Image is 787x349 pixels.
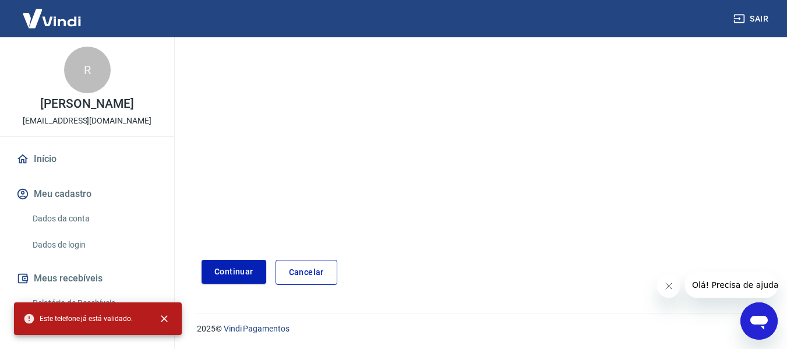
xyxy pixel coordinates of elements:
[685,272,778,298] iframe: Mensagem da empresa
[740,302,778,340] iframe: Botão para abrir a janela de mensagens
[23,115,151,127] p: [EMAIL_ADDRESS][DOMAIN_NAME]
[197,323,759,335] p: 2025 ©
[14,181,160,207] button: Meu cadastro
[276,260,337,285] a: Cancelar
[40,98,133,110] p: [PERSON_NAME]
[151,306,177,332] button: close
[657,274,680,298] iframe: Fechar mensagem
[14,146,160,172] a: Início
[28,291,160,315] a: Relatório de Recebíveis
[28,233,160,257] a: Dados de login
[731,8,773,30] button: Sair
[14,266,160,291] button: Meus recebíveis
[14,1,90,36] img: Vindi
[28,207,160,231] a: Dados da conta
[202,260,266,284] button: Continuar
[23,313,133,325] span: Este telefone já está validado.
[224,324,290,333] a: Vindi Pagamentos
[7,8,98,17] span: Olá! Precisa de ajuda?
[64,47,111,93] div: R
